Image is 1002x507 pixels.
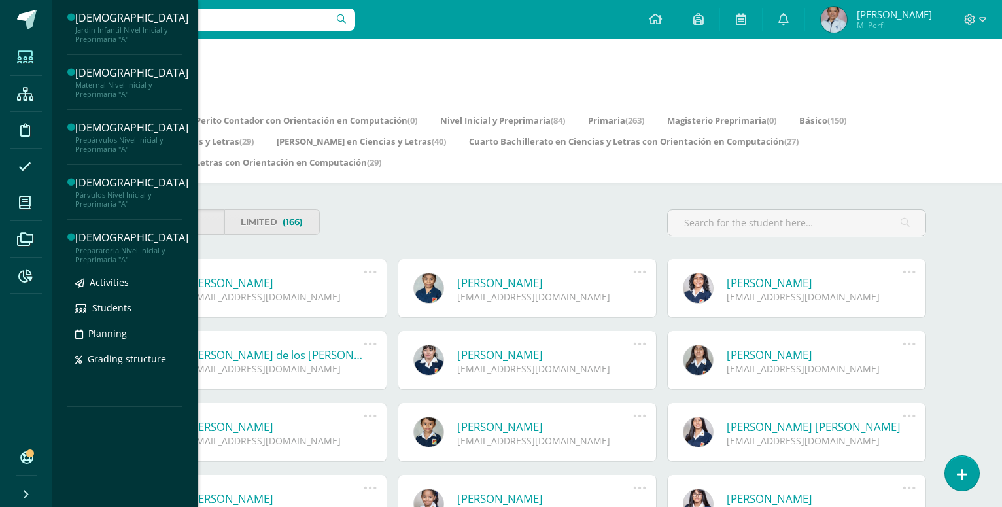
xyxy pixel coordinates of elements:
a: [PERSON_NAME] [727,347,903,362]
a: Planning [75,326,188,341]
a: [PERSON_NAME] [188,419,364,434]
input: Search for the student here… [668,210,925,236]
span: (150) [827,114,846,126]
a: Limited(166) [224,209,320,235]
div: [DEMOGRAPHIC_DATA] [75,65,188,80]
span: (27) [784,135,799,147]
a: [DEMOGRAPHIC_DATA]Prepárvulos Nivel Inicial y Preprimaria "A" [75,120,188,154]
span: Mi Perfil [857,20,932,31]
a: [PERSON_NAME] [457,491,633,506]
a: [PERSON_NAME] [457,419,633,434]
span: (166) [283,210,303,234]
a: [PERSON_NAME] [188,491,364,506]
div: [DEMOGRAPHIC_DATA] [75,175,188,190]
a: [PERSON_NAME] [PERSON_NAME] [727,419,903,434]
span: (84) [551,114,565,126]
a: Básico(150) [799,110,846,131]
div: [EMAIL_ADDRESS][DOMAIN_NAME] [727,290,903,303]
a: [PERSON_NAME] [727,275,903,290]
span: (263) [625,114,644,126]
div: Jardín Infantil Nivel Inicial y Preprimaria "A" [75,26,188,44]
a: Activities [75,275,188,290]
a: [PERSON_NAME] [188,275,364,290]
div: [EMAIL_ADDRESS][DOMAIN_NAME] [457,362,633,375]
a: Primaria(263) [588,110,644,131]
div: Maternal Nivel Inicial y Preprimaria "A" [75,80,188,99]
div: Párvulos Nivel Inicial y Preprimaria "A" [75,190,188,209]
span: (0) [407,114,417,126]
div: [EMAIL_ADDRESS][DOMAIN_NAME] [457,290,633,303]
span: (29) [239,135,254,147]
div: [EMAIL_ADDRESS][DOMAIN_NAME] [188,290,364,303]
a: [PERSON_NAME] en Ciencias y Letras con Orientación en Computación(29) [68,152,381,173]
a: Magisterio Preprimaria(0) [667,110,776,131]
div: [DEMOGRAPHIC_DATA] [75,230,188,245]
span: Activities [90,276,129,288]
span: [PERSON_NAME] [857,8,932,21]
div: Prepárvulos Nivel Inicial y Preprimaria "A" [75,135,188,154]
a: [DEMOGRAPHIC_DATA]Maternal Nivel Inicial y Preprimaria "A" [75,65,188,99]
a: Sexto Perito Contador con Orientación en Computación(0) [169,110,417,131]
div: Preparatoria Nivel Inicial y Preprimaria "A" [75,246,188,264]
div: [DEMOGRAPHIC_DATA] [75,10,188,26]
span: Students [92,302,131,314]
a: [PERSON_NAME] de los [PERSON_NAME] [188,347,364,362]
a: [PERSON_NAME] [727,491,903,506]
input: Search a user… [61,9,355,31]
span: (40) [432,135,446,147]
a: Nivel Inicial y Preprimaria(84) [440,110,565,131]
div: [EMAIL_ADDRESS][DOMAIN_NAME] [727,434,903,447]
span: (0) [767,114,776,126]
img: 55aacedf8adb5f628c9ac20f0ef23465.png [821,7,847,33]
span: Grading structure [88,353,166,365]
a: [PERSON_NAME] [457,347,633,362]
a: Cuarto Bachillerato en Ciencias y Letras con Orientación en Computación(27) [469,131,799,152]
div: [DEMOGRAPHIC_DATA] [75,120,188,135]
span: (29) [367,156,381,168]
a: [DEMOGRAPHIC_DATA]Párvulos Nivel Inicial y Preprimaria "A" [75,175,188,209]
div: [EMAIL_ADDRESS][DOMAIN_NAME] [188,362,364,375]
div: [EMAIL_ADDRESS][DOMAIN_NAME] [727,362,903,375]
span: (622) [177,210,199,234]
a: Grading structure [75,351,188,366]
a: [PERSON_NAME] [457,275,633,290]
a: [PERSON_NAME] en Ciencias y Letras(40) [277,131,446,152]
a: [DEMOGRAPHIC_DATA]Jardín Infantil Nivel Inicial y Preprimaria "A" [75,10,188,44]
div: [EMAIL_ADDRESS][DOMAIN_NAME] [188,434,364,447]
a: Students [75,300,188,315]
span: Planning [88,327,127,340]
a: [DEMOGRAPHIC_DATA]Preparatoria Nivel Inicial y Preprimaria "A" [75,230,188,264]
div: [EMAIL_ADDRESS][DOMAIN_NAME] [457,434,633,447]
